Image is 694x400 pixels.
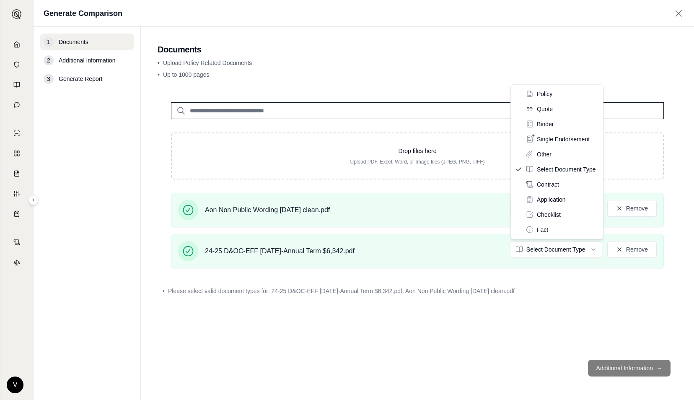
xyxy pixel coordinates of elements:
span: Checklist [537,210,561,219]
span: Fact [537,226,548,234]
span: Contract [537,180,559,189]
span: Select Document Type [537,165,596,174]
span: Binder [537,120,554,128]
span: Application [537,195,566,204]
span: Quote [537,105,553,113]
span: Other [537,150,552,158]
span: Single Endorsement [537,135,590,143]
span: Policy [537,90,552,98]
